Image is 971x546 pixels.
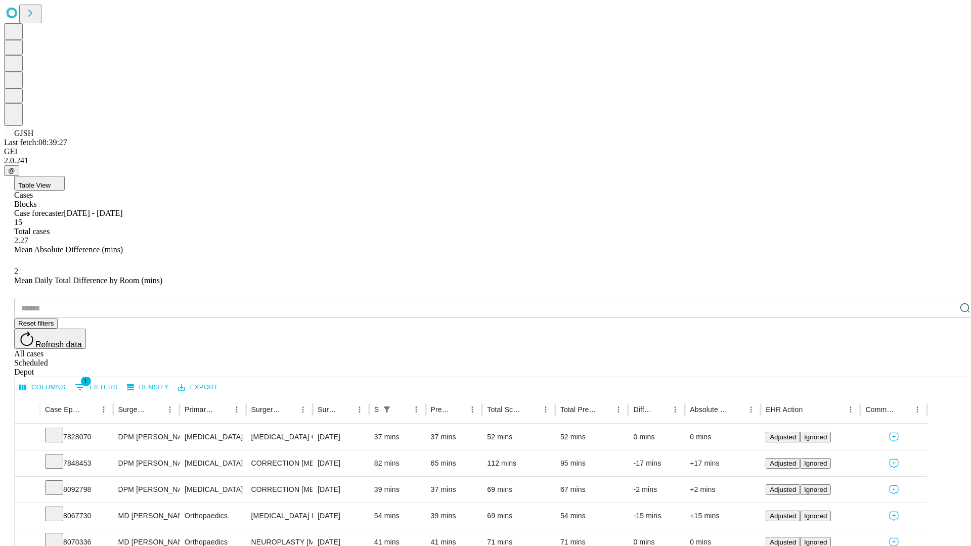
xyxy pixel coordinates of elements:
[770,433,796,441] span: Adjusted
[318,477,364,503] div: [DATE]
[654,402,668,417] button: Sort
[487,424,550,450] div: 52 mins
[431,450,477,476] div: 65 mins
[766,484,800,495] button: Adjusted
[296,402,310,417] button: Menu
[800,511,831,521] button: Ignored
[18,320,54,327] span: Reset filters
[175,380,220,395] button: Export
[380,402,394,417] div: 1 active filter
[374,424,421,450] div: 37 mins
[800,458,831,469] button: Ignored
[64,209,122,217] span: [DATE] - [DATE]
[251,477,307,503] div: CORRECTION [MEDICAL_DATA]
[804,538,827,546] span: Ignored
[318,405,337,414] div: Surgery Date
[690,424,756,450] div: 0 mins
[185,503,241,529] div: Orthopaedics
[45,450,108,476] div: 7848453
[804,460,827,467] span: Ignored
[45,405,81,414] div: Case Epic Id
[865,405,895,414] div: Comments
[45,503,108,529] div: 8067730
[910,402,924,417] button: Menu
[690,477,756,503] div: +2 mins
[560,477,624,503] div: 67 mins
[97,402,111,417] button: Menu
[118,450,174,476] div: DPM [PERSON_NAME] [PERSON_NAME]
[20,455,35,473] button: Expand
[17,380,68,395] button: Select columns
[4,156,967,165] div: 2.0.241
[118,503,174,529] div: MD [PERSON_NAME] [PERSON_NAME]
[770,460,796,467] span: Adjusted
[896,402,910,417] button: Sort
[744,402,758,417] button: Menu
[451,402,465,417] button: Sort
[20,481,35,499] button: Expand
[800,432,831,442] button: Ignored
[560,424,624,450] div: 52 mins
[4,165,19,176] button: @
[804,512,827,520] span: Ignored
[633,424,680,450] div: 0 mins
[539,402,553,417] button: Menu
[14,236,28,245] span: 2.27
[282,402,296,417] button: Sort
[770,512,796,520] span: Adjusted
[487,503,550,529] div: 69 mins
[338,402,352,417] button: Sort
[633,405,653,414] div: Difference
[14,209,64,217] span: Case forecaster
[560,450,624,476] div: 95 mins
[18,181,51,189] span: Table View
[45,477,108,503] div: 8092798
[72,379,120,395] button: Show filters
[185,477,241,503] div: [MEDICAL_DATA]
[230,402,244,417] button: Menu
[395,402,409,417] button: Sort
[118,477,174,503] div: DPM [PERSON_NAME] [PERSON_NAME]
[14,245,123,254] span: Mean Absolute Difference (mins)
[374,405,379,414] div: Scheduled In Room Duration
[215,402,230,417] button: Sort
[14,267,18,276] span: 2
[633,477,680,503] div: -2 mins
[185,424,241,450] div: [MEDICAL_DATA]
[124,380,171,395] button: Density
[374,477,421,503] div: 39 mins
[487,477,550,503] div: 69 mins
[14,276,162,285] span: Mean Daily Total Difference by Room (mins)
[770,538,796,546] span: Adjusted
[251,424,307,450] div: [MEDICAL_DATA] COMPLETE EXCISION 5TH [MEDICAL_DATA] HEAD
[597,402,611,417] button: Sort
[611,402,626,417] button: Menu
[251,503,307,529] div: [MEDICAL_DATA] RELEASE
[431,503,477,529] div: 39 mins
[487,450,550,476] div: 112 mins
[668,402,682,417] button: Menu
[844,402,858,417] button: Menu
[35,340,82,349] span: Refresh data
[14,129,33,138] span: GJSH
[374,450,421,476] div: 82 mins
[185,405,214,414] div: Primary Service
[82,402,97,417] button: Sort
[163,402,177,417] button: Menu
[45,424,108,450] div: 7828070
[690,450,756,476] div: +17 mins
[318,450,364,476] div: [DATE]
[431,477,477,503] div: 37 mins
[8,167,15,174] span: @
[251,405,281,414] div: Surgery Name
[690,405,729,414] div: Absolute Difference
[352,402,367,417] button: Menu
[14,227,50,236] span: Total cases
[118,405,148,414] div: Surgeon Name
[14,318,58,329] button: Reset filters
[185,450,241,476] div: [MEDICAL_DATA]
[14,176,65,191] button: Table View
[374,503,421,529] div: 54 mins
[431,424,477,450] div: 37 mins
[431,405,451,414] div: Predicted In Room Duration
